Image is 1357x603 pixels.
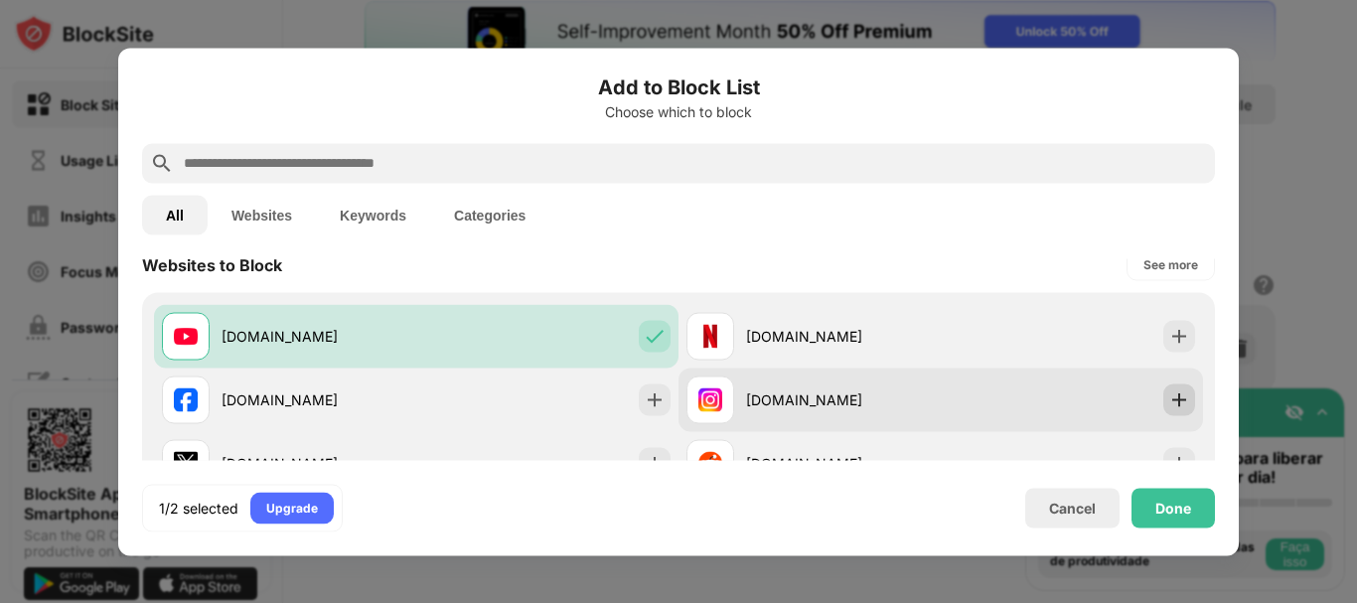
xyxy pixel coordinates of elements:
h6: Add to Block List [142,72,1215,101]
div: [DOMAIN_NAME] [746,326,941,347]
div: [DOMAIN_NAME] [222,389,416,410]
div: Done [1155,500,1191,516]
img: favicons [698,387,722,411]
div: Cancel [1049,500,1096,517]
div: [DOMAIN_NAME] [746,453,941,474]
div: [DOMAIN_NAME] [222,326,416,347]
img: favicons [174,387,198,411]
button: Categories [430,195,549,234]
img: favicons [698,451,722,475]
div: Websites to Block [142,254,282,274]
button: All [142,195,208,234]
img: search.svg [150,151,174,175]
div: Upgrade [266,498,318,518]
div: [DOMAIN_NAME] [222,453,416,474]
div: Choose which to block [142,103,1215,119]
img: favicons [698,324,722,348]
div: See more [1143,254,1198,274]
button: Websites [208,195,316,234]
img: favicons [174,324,198,348]
button: Keywords [316,195,430,234]
img: favicons [174,451,198,475]
div: [DOMAIN_NAME] [746,389,941,410]
div: 1/2 selected [159,498,238,518]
